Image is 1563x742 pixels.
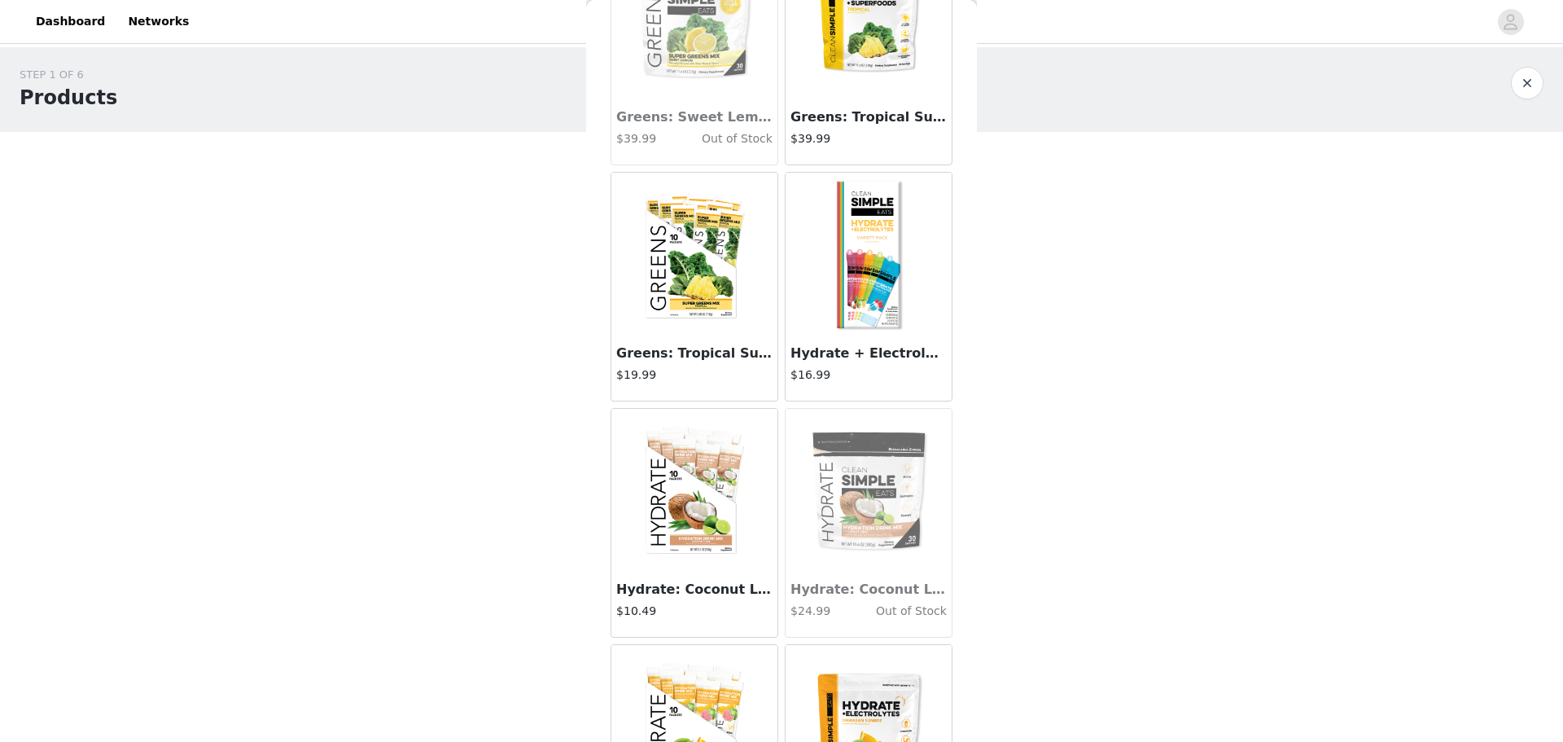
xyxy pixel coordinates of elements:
h3: Hydrate: Coconut Lime Hydration Drink Mix (10 Single Serving Stick Packs) [616,580,773,599]
img: Hydrate + Electrolytes: Variety Pack (10 Single Serving Stick Packs) [787,173,950,336]
div: avatar [1503,9,1518,35]
h3: Hydrate + Electrolytes: Variety Pack (10 Single Serving Stick Packs) [790,344,947,363]
h4: $19.99 [616,367,773,384]
h4: $16.99 [790,367,947,384]
h3: Greens: Sweet Lemon Super Greens Mix [616,108,773,127]
h3: Hydrate: Coconut Lime Hydration Drink Mix (30 Serving Bag) [790,580,947,599]
h4: $10.49 [616,603,773,620]
a: Networks [118,3,199,40]
h4: $39.99 [616,130,668,147]
img: Greens: Tropical Super Greens Mix (10 Single Serving Stick Packs) [613,173,776,336]
h1: Products [20,83,117,112]
h4: $39.99 [790,130,947,147]
h3: Greens: Tropical Super Greens Mix [790,108,947,127]
img: Hydrate: Coconut Lime Hydration Drink Mix (10 Single Serving Stick Packs) [613,409,776,572]
a: Dashboard [26,3,115,40]
img: Hydrate: Coconut Lime Hydration Drink Mix (30 Serving Bag) [787,409,950,572]
h4: Out of Stock [843,603,947,620]
h4: $24.99 [790,603,843,620]
h4: Out of Stock [668,130,773,147]
div: STEP 1 OF 6 [20,67,117,83]
h3: Greens: Tropical Super Greens Mix (10 Single Serving Stick Packs) [616,344,773,363]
